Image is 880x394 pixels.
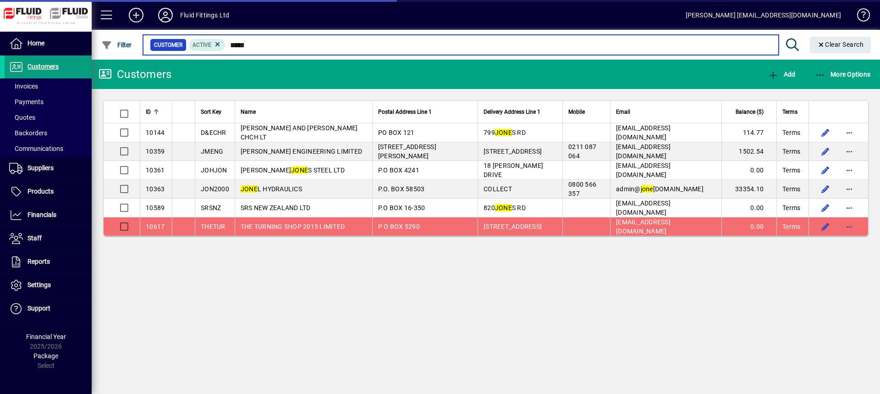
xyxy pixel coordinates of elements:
[27,305,50,312] span: Support
[201,148,223,155] span: JMENG
[5,297,92,320] a: Support
[5,180,92,203] a: Products
[736,107,764,117] span: Balance ($)
[782,166,800,175] span: Terms
[484,223,542,230] span: [STREET_ADDRESS]
[201,166,227,174] span: JOHJON
[616,143,671,160] span: [EMAIL_ADDRESS][DOMAIN_NAME]
[616,200,671,216] span: [EMAIL_ADDRESS][DOMAIN_NAME]
[180,8,229,22] div: Fluid Fittings Ltd
[378,129,415,136] span: PO BOX 121
[616,107,716,117] div: Email
[616,124,671,141] span: [EMAIL_ADDRESS][DOMAIN_NAME]
[146,185,165,193] span: 10363
[146,148,165,155] span: 10359
[818,182,833,196] button: Edit
[484,185,512,193] span: COLLECT
[146,166,165,174] span: 10361
[33,352,58,360] span: Package
[850,2,869,32] a: Knowledge Base
[818,125,833,140] button: Edit
[842,125,857,140] button: More options
[616,162,671,178] span: [EMAIL_ADDRESS][DOMAIN_NAME]
[727,107,772,117] div: Balance ($)
[842,182,857,196] button: More options
[815,71,871,78] span: More Options
[721,142,776,161] td: 1502.54
[27,211,56,218] span: Financials
[484,162,543,178] span: 18 [PERSON_NAME] DRIVE
[241,107,256,117] span: Name
[378,166,419,174] span: P.O BOX 4241
[5,94,92,110] a: Payments
[5,110,92,125] a: Quotes
[5,274,92,297] a: Settings
[241,148,362,155] span: [PERSON_NAME] ENGINEERING LIMITED
[241,124,358,141] span: [PERSON_NAME] AND [PERSON_NAME] CHCH LT
[616,185,704,193] span: admin@ [DOMAIN_NAME]
[192,42,211,48] span: Active
[9,98,44,105] span: Payments
[765,66,797,83] button: Add
[568,181,596,197] span: 0800 566 357
[99,37,134,53] button: Filter
[99,67,171,82] div: Customers
[721,199,776,217] td: 0.00
[378,185,425,193] span: P.O. BOX 58503
[568,107,605,117] div: Mobile
[818,144,833,159] button: Edit
[768,71,795,78] span: Add
[842,219,857,234] button: More options
[817,41,864,48] span: Clear Search
[568,107,585,117] span: Mobile
[721,123,776,142] td: 114.77
[27,188,54,195] span: Products
[641,185,653,193] em: jone
[484,148,542,155] span: [STREET_ADDRESS]
[146,107,151,117] span: ID
[686,8,841,22] div: [PERSON_NAME] [EMAIL_ADDRESS][DOMAIN_NAME]
[842,163,857,178] button: More options
[27,39,44,47] span: Home
[26,333,66,340] span: Financial Year
[813,66,873,83] button: More Options
[818,200,833,215] button: Edit
[9,114,35,121] span: Quotes
[782,128,800,137] span: Terms
[782,107,797,117] span: Terms
[27,164,54,172] span: Suppliers
[495,129,512,136] em: JONE
[568,143,596,160] span: 0211 087 064
[616,107,630,117] span: Email
[241,166,345,174] span: [PERSON_NAME] S STEEL LTD
[291,166,308,174] em: JONE
[721,161,776,180] td: 0.00
[146,204,165,211] span: 10589
[146,129,165,136] span: 10144
[5,250,92,273] a: Reports
[721,217,776,236] td: 0.00
[241,204,311,211] span: SRS NEW ZEALAND LTD
[5,204,92,227] a: Financials
[378,143,436,160] span: [STREET_ADDRESS][PERSON_NAME]
[5,32,92,55] a: Home
[189,39,225,51] mat-chip: Activation Status: Active
[201,107,221,117] span: Sort Key
[378,204,425,211] span: P.O BOX 16-350
[201,185,229,193] span: JON2000
[721,180,776,199] td: 33354.10
[818,163,833,178] button: Edit
[5,78,92,94] a: Invoices
[5,227,92,250] a: Staff
[9,83,38,90] span: Invoices
[484,204,526,211] span: 820 S RD
[201,204,221,211] span: SRSNZ
[484,107,540,117] span: Delivery Address Line 1
[241,185,302,193] span: L HYDRAULICS
[616,218,671,235] span: [EMAIL_ADDRESS][DOMAIN_NAME]
[146,107,166,117] div: ID
[121,7,151,23] button: Add
[378,223,420,230] span: P O BOX 5290
[241,185,258,193] em: JONE
[101,41,132,49] span: Filter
